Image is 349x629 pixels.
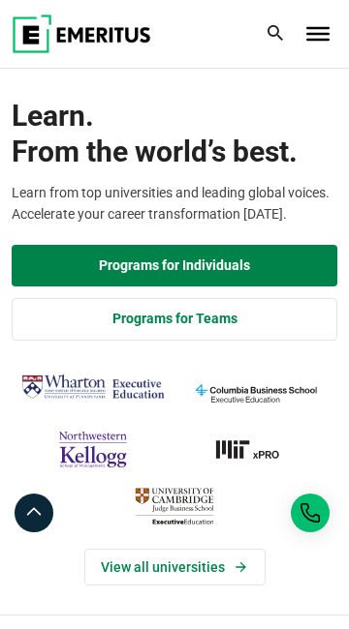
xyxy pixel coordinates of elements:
[21,370,165,404] img: Wharton Executive Education
[12,182,337,225] p: Learn from top universities and leading global voices. Accelerate your career transformation [DATE].
[12,298,337,341] a: Explore for Business
[103,483,246,529] img: cambridge-judge-business-school
[184,426,328,472] img: MIT xPRO
[12,98,337,170] h1: Learn.
[184,426,328,472] a: MIT-xPRO
[306,27,330,41] button: Toggle Menu
[12,245,337,287] a: Explore Programs
[21,426,165,472] img: northwestern-kellogg
[12,134,337,170] span: From the world’s best.
[184,370,328,416] img: columbia-business-school
[84,549,266,585] a: View Universities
